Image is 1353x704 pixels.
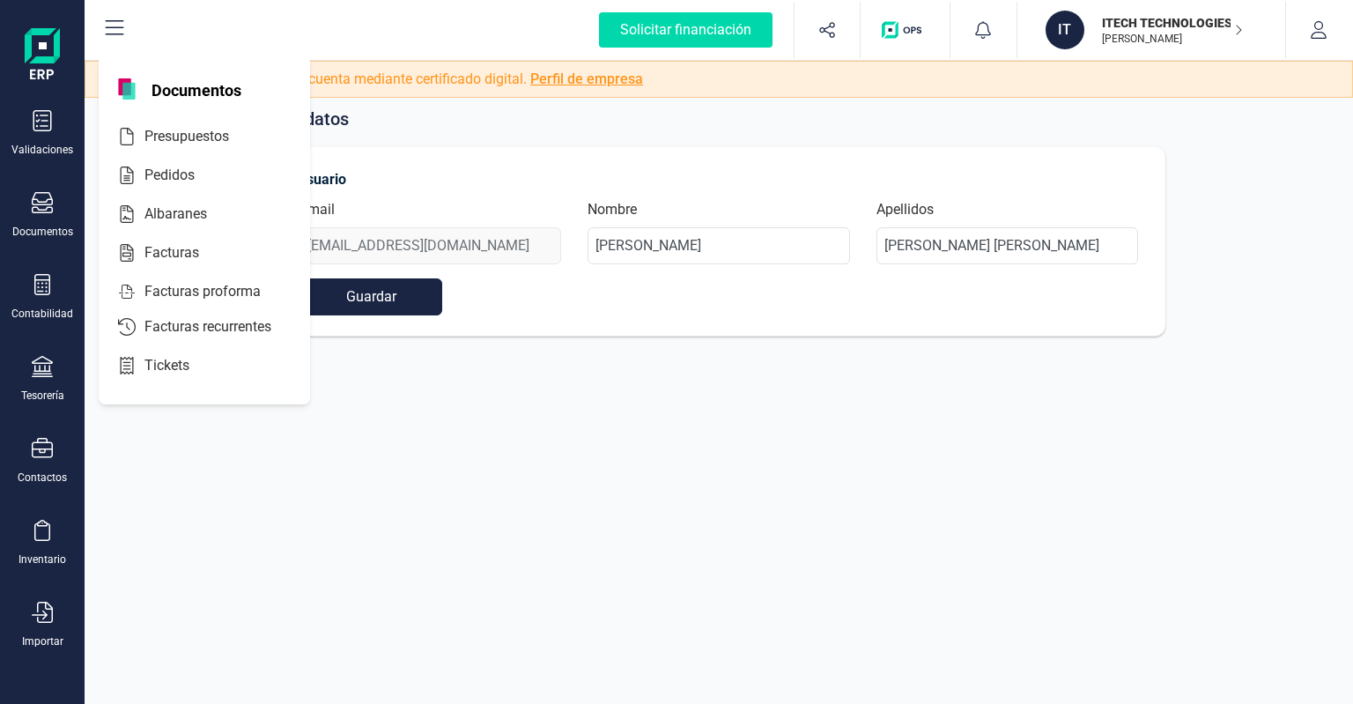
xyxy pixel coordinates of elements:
span: Pedidos [137,165,226,186]
img: Logo Finanedi [25,28,60,85]
span: Facturas recurrentes [137,316,303,337]
span: Tienes pendiente validar la cuenta mediante certificado digital. [138,69,643,90]
input: Introduce tu apellido [876,227,1138,264]
button: Logo de OPS [871,2,939,58]
span: Facturas [137,242,231,263]
label: Apellidos [876,199,934,220]
div: Inventario [18,552,66,567]
label: Email [299,199,335,220]
div: Importar [22,634,63,648]
span: Documentos [141,78,252,100]
span: Presupuestos [137,126,261,147]
span: Mis datos [272,106,349,132]
button: Guardar [300,278,442,315]
p: ITECH TECHNOLOGIES LLC [1102,14,1243,32]
input: Introduce tu nombre [588,227,849,264]
div: Solicitar financiación [599,12,773,48]
button: ITITECH TECHNOLOGIES LLC[PERSON_NAME] [1039,2,1264,58]
label: Nombre [588,199,637,220]
a: Perfil de empresa [530,70,643,87]
div: Tesorería [21,389,64,403]
img: Logo de OPS [882,21,928,39]
div: Contactos [18,471,67,485]
div: Documentos [12,225,73,239]
span: Albaranes [137,204,239,225]
div: Contabilidad [11,307,73,321]
p: [PERSON_NAME] [1102,32,1243,46]
div: IT [1046,11,1084,49]
div: Validaciones [11,143,73,157]
span: Facturas proforma [137,281,292,302]
span: Tickets [137,355,221,376]
b: Usuario [297,171,346,188]
button: Solicitar financiación [578,2,794,58]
